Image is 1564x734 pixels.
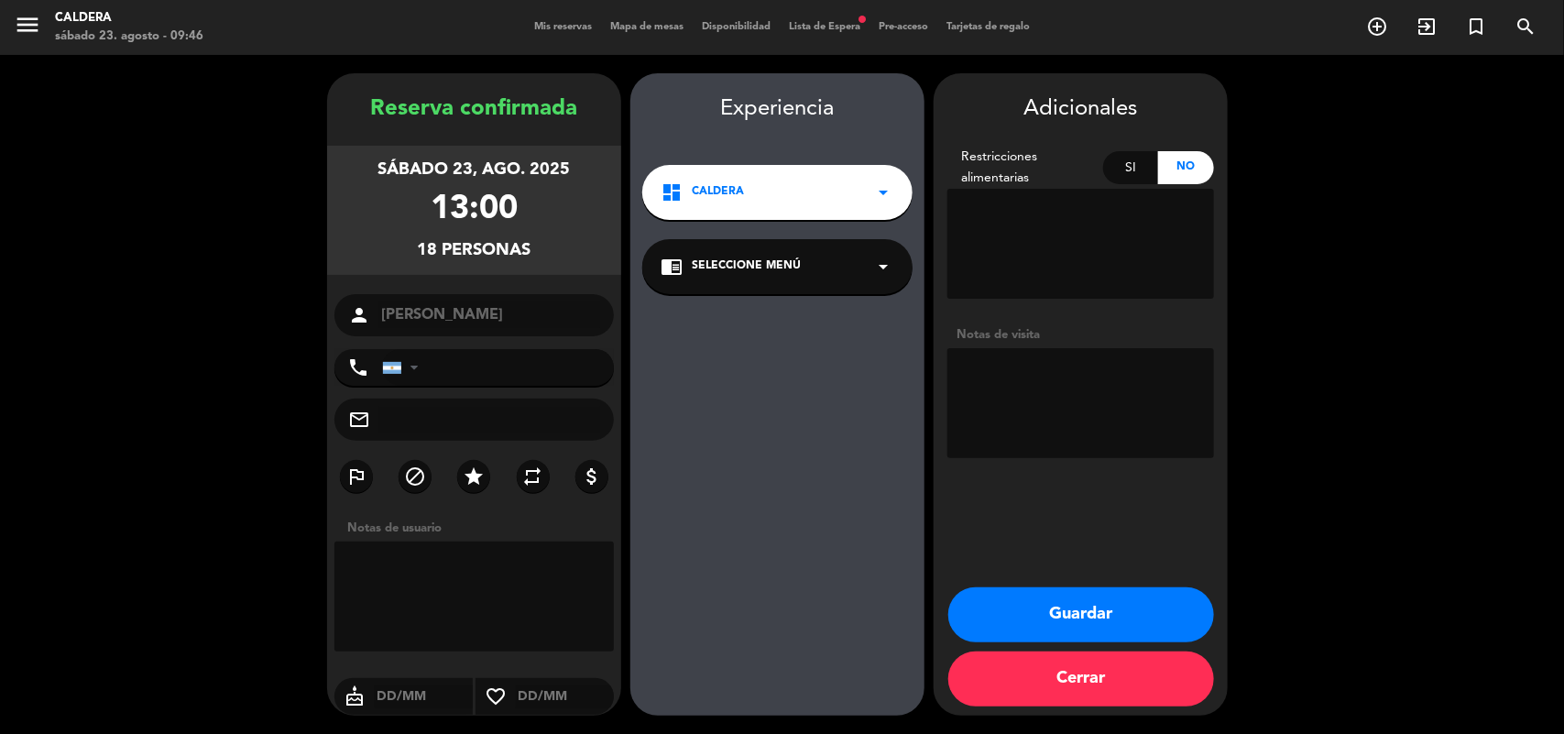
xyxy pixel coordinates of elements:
[404,466,426,488] i: block
[937,22,1039,32] span: Tarjetas de regalo
[948,587,1214,642] button: Guardar
[338,519,621,538] div: Notas de usuario
[693,22,780,32] span: Disponibilidad
[418,237,531,264] div: 18 personas
[869,22,937,32] span: Pre-acceso
[692,257,801,276] span: Seleccione Menú
[630,92,924,127] div: Experiencia
[947,147,1103,189] div: Restricciones alimentarias
[55,27,203,46] div: sábado 23. agosto - 09:46
[14,11,41,38] i: menu
[947,325,1214,345] div: Notas de visita
[780,22,869,32] span: Lista de Espera
[334,685,375,707] i: cake
[476,685,516,707] i: favorite_border
[522,466,544,488] i: repeat
[661,256,683,278] i: chrome_reader_mode
[1103,151,1159,184] div: Si
[601,22,693,32] span: Mapa de mesas
[383,350,425,385] div: Argentina: +54
[872,181,894,203] i: arrow_drop_down
[431,183,518,237] div: 13:00
[516,685,614,708] input: DD/MM
[692,183,744,202] span: Caldera
[1416,16,1438,38] i: exit_to_app
[378,157,571,183] div: sábado 23, ago. 2025
[327,92,621,127] div: Reserva confirmada
[948,652,1214,707] button: Cerrar
[463,466,485,488] i: star
[857,14,868,25] span: fiber_manual_record
[1465,16,1487,38] i: turned_in_not
[14,11,41,45] button: menu
[1158,151,1214,184] div: No
[1366,16,1388,38] i: add_circle_outline
[348,304,370,326] i: person
[872,256,894,278] i: arrow_drop_down
[55,9,203,27] div: Caldera
[581,466,603,488] i: attach_money
[345,466,367,488] i: outlined_flag
[1515,16,1537,38] i: search
[525,22,601,32] span: Mis reservas
[375,685,473,708] input: DD/MM
[347,356,369,378] i: phone
[661,181,683,203] i: dashboard
[348,409,370,431] i: mail_outline
[947,92,1214,127] div: Adicionales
